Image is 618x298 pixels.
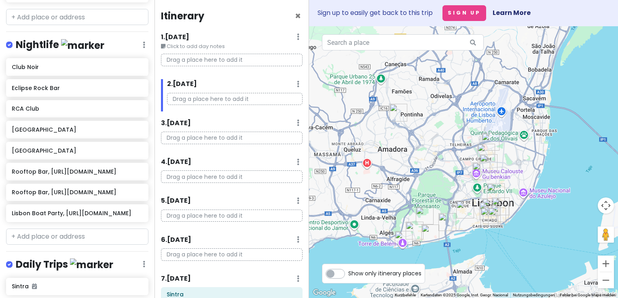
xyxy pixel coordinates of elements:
[161,210,303,222] p: Drag a place here to add it
[161,10,204,22] h4: Itinerary
[491,204,509,222] div: QOSQO
[493,8,531,17] a: Learn More
[167,80,197,88] h6: 2 . [DATE]
[161,119,191,128] h6: 3 . [DATE]
[482,198,500,216] div: R. do Duque 61
[161,275,191,283] h6: 7 . [DATE]
[472,162,490,180] div: Burjinelli
[598,197,614,214] button: Kamerasteuerung für die Karte
[295,9,301,23] span: Close itinerary
[12,147,142,154] h6: [GEOGRAPHIC_DATA]
[513,293,555,297] a: Nutzungsbedingungen (wird in neuem Tab geöffnet)
[12,189,142,196] h6: Rooftop Bar, [URL][DOMAIN_NAME]
[161,33,189,42] h6: 1 . [DATE]
[12,84,142,92] h6: Eclipse Rock Bar
[161,158,191,166] h6: 4 . [DATE]
[161,54,303,66] p: Drag a place here to add it
[479,202,497,220] div: Eclipse Rock Bar
[348,269,421,278] span: Show only itinerary places
[161,170,303,183] p: Drag a place here to add it
[421,293,508,297] span: Kartendaten ©2025 Google, Inst. Geogr. Nacional
[61,39,104,52] img: marker
[487,183,505,201] div: Café do Paço
[488,208,506,225] div: Praça do Comércio
[438,213,456,231] div: LX Factory
[12,126,142,133] h6: [GEOGRAPHIC_DATA]
[6,9,148,25] input: + Add place or address
[598,256,614,272] button: Vergrößern
[12,210,142,217] h6: Lisbon Boat Party, [URL][DOMAIN_NAME]
[6,229,148,245] input: + Add place or address
[161,236,191,244] h6: 6 . [DATE]
[482,133,499,151] div: RCA Club
[483,206,501,224] div: The National Museum of Contemporary Art
[161,248,303,261] p: Drag a place here to add it
[477,144,495,162] div: Club Noir
[395,231,413,249] div: Torre de Belém
[12,105,142,112] h6: RCA Club
[598,272,614,288] button: Verkleinern
[480,154,497,172] div: People
[167,291,297,298] h6: Sintra
[16,38,104,52] h4: Nightlife
[492,197,510,215] div: Castelo de São Jorge
[442,5,486,21] button: Sign Up
[480,208,498,225] div: Copenhagen
[70,258,113,271] img: marker
[161,197,191,205] h6: 5 . [DATE]
[161,132,303,144] p: Drag a place here to add it
[12,283,142,290] h6: Sintra
[311,288,338,298] img: Google
[311,288,338,298] a: Dieses Gebiet in Google Maps öffnen (in neuem Fenster)
[416,207,434,225] div: Palácio Nacional da Ajuda
[12,63,142,71] h6: Club Noir
[560,293,616,297] a: Fehler bei Google Maps melden
[295,11,301,21] button: Close
[598,227,614,243] button: Pegman auf die Karte ziehen, um Street View aufzurufen
[12,168,142,175] h6: Rooftop Bar, [URL][DOMAIN_NAME]
[167,93,303,105] p: Drag a place here to add it
[421,225,439,242] div: Museu de Arte, Arquitetura e Tecnologia
[161,42,303,50] small: Click to add day notes
[32,283,37,289] i: Added to itinerary
[389,104,407,122] div: Zero Latency Lisboa
[395,292,416,298] button: Kurzbefehle
[322,34,484,50] input: Search a place
[406,222,423,239] div: Mosteiro dos Jerónimos
[16,258,113,271] h4: Daily Trips
[456,201,474,218] div: Valhalla Rock Pub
